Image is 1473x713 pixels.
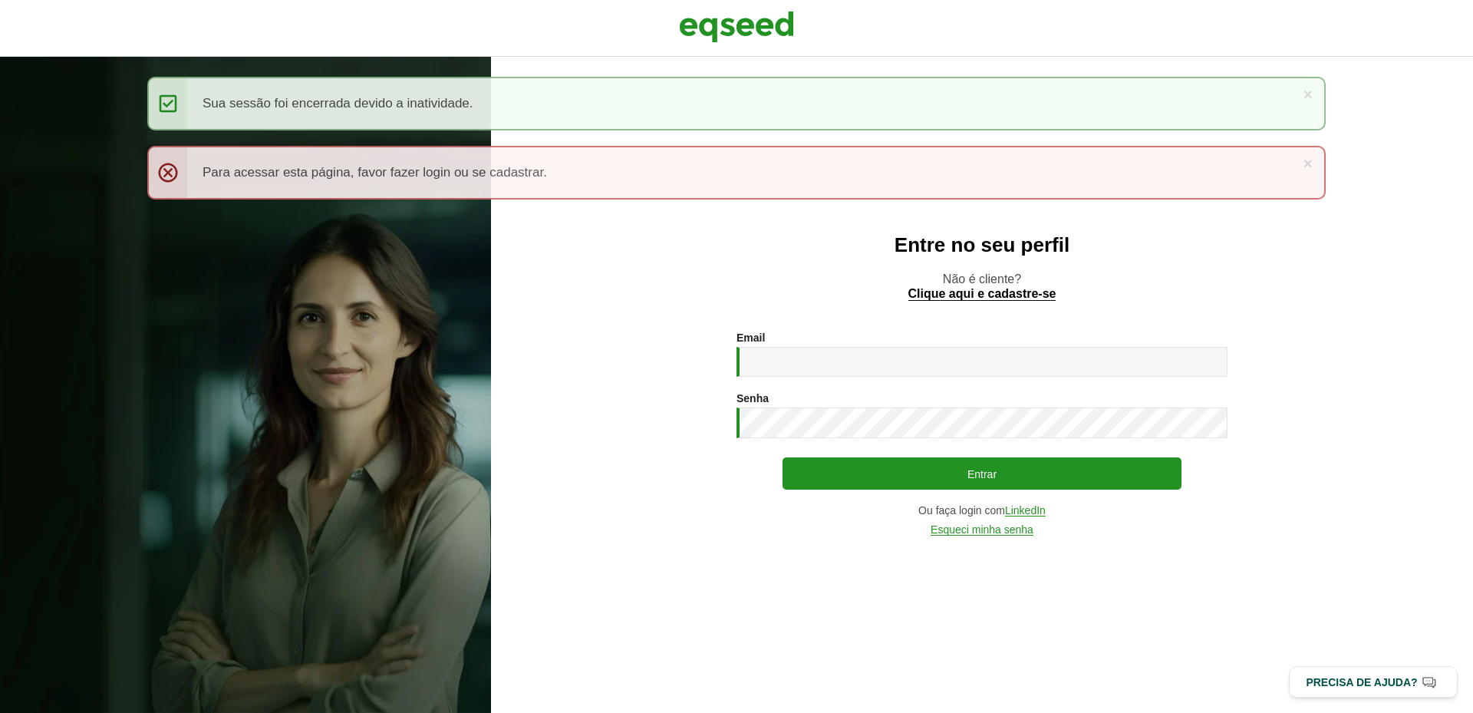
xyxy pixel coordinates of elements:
[783,457,1181,490] button: Entrar
[147,146,1326,200] div: Para acessar esta página, favor fazer login ou se cadastrar.
[679,8,794,46] img: EqSeed Logo
[931,524,1033,536] a: Esqueci minha senha
[1303,86,1313,102] a: ×
[1303,155,1313,171] a: ×
[736,332,765,343] label: Email
[1005,505,1046,517] a: LinkedIn
[147,77,1326,130] div: Sua sessão foi encerrada devido a inatividade.
[522,272,1442,301] p: Não é cliente?
[522,234,1442,256] h2: Entre no seu perfil
[736,393,769,404] label: Senha
[736,505,1227,517] div: Ou faça login com
[908,288,1056,301] a: Clique aqui e cadastre-se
